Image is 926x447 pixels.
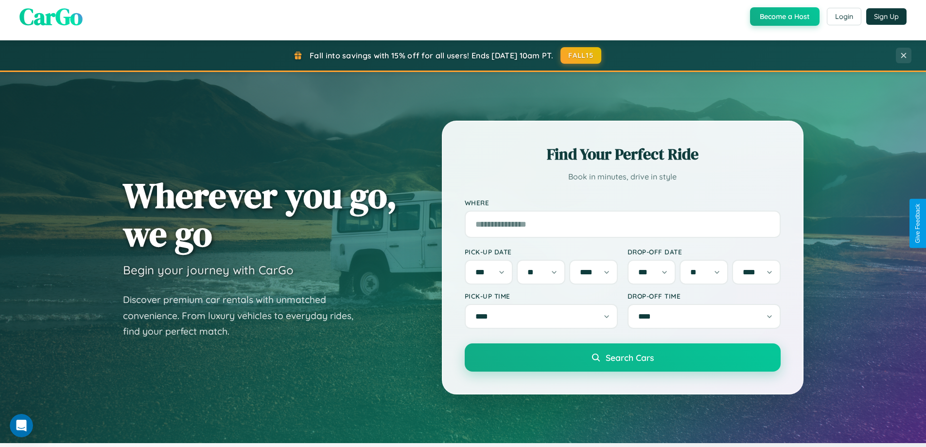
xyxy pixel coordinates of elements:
div: Give Feedback [914,204,921,243]
p: Book in minutes, drive in style [465,170,781,184]
p: Discover premium car rentals with unmatched convenience. From luxury vehicles to everyday rides, ... [123,292,366,340]
label: Pick-up Date [465,248,618,256]
button: Sign Up [866,8,907,25]
iframe: Intercom live chat [10,414,33,437]
span: Fall into savings with 15% off for all users! Ends [DATE] 10am PT. [310,51,553,60]
label: Where [465,198,781,207]
h1: Wherever you go, we go [123,176,397,253]
label: Drop-off Date [628,248,781,256]
button: Become a Host [750,7,820,26]
button: Search Cars [465,343,781,372]
h2: Find Your Perfect Ride [465,143,781,165]
label: Pick-up Time [465,292,618,300]
label: Drop-off Time [628,292,781,300]
span: CarGo [19,0,83,33]
button: Login [827,8,861,25]
h3: Begin your journey with CarGo [123,263,294,277]
button: FALL15 [560,47,601,64]
span: Search Cars [606,352,654,363]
